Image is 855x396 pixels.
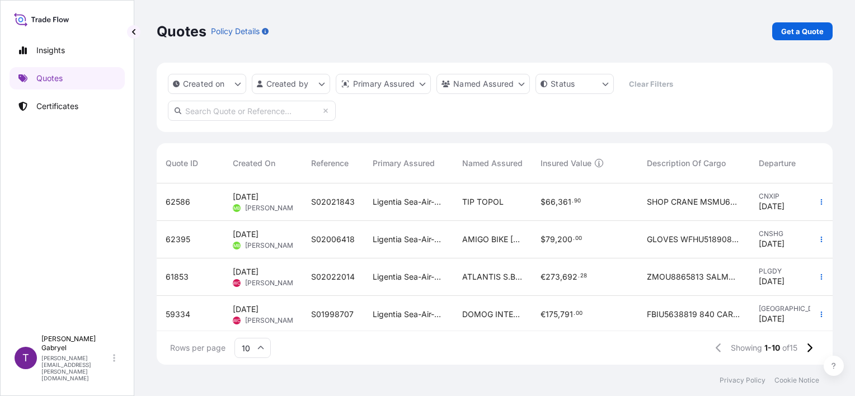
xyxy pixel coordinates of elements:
[574,199,581,203] span: 90
[541,235,546,243] span: $
[166,234,190,245] span: 62395
[36,73,63,84] p: Quotes
[546,310,558,318] span: 175
[551,78,575,89] p: Status
[560,273,562,281] span: ,
[647,158,726,169] span: Description Of Cargo
[759,192,819,201] span: CNXIP
[266,78,309,89] p: Created by
[462,309,523,320] span: DOMOG INTERNATIONAL LLC
[546,273,560,281] span: 273
[166,309,190,320] span: 59334
[573,237,575,241] span: .
[245,241,299,250] span: [PERSON_NAME]
[647,309,741,320] span: FBIU5638819 840 CARTONS GROSS WEIGHT: 22300,000 KGS SWEET CREAM BUTTER NET WEIGHT: 21000,00 KGS
[233,304,259,315] span: [DATE]
[168,74,246,94] button: createdOn Filter options
[541,310,546,318] span: €
[36,45,65,56] p: Insights
[311,271,355,282] span: S02022014
[759,158,796,169] span: Departure
[233,315,241,326] span: WC
[781,26,824,37] p: Get a Quote
[311,158,349,169] span: Reference
[546,198,556,206] span: 66
[453,78,514,89] p: Named Assured
[462,234,523,245] span: AMIGO BIKE [PERSON_NAME]
[245,316,299,325] span: [PERSON_NAME]
[575,237,582,241] span: 00
[759,238,784,249] span: [DATE]
[782,342,797,353] span: of 15
[211,26,260,37] p: Policy Details
[562,273,577,281] span: 692
[373,158,435,169] span: Primary Assured
[168,101,336,121] input: Search Quote or Reference...
[558,198,571,206] span: 361
[233,229,259,240] span: [DATE]
[774,376,819,385] a: Cookie Notice
[576,312,582,315] span: 00
[22,352,29,364] span: T
[558,310,560,318] span: ,
[580,274,587,278] span: 28
[759,313,784,324] span: [DATE]
[233,158,275,169] span: Created On
[720,376,765,385] a: Privacy Policy
[462,158,523,169] span: Named Assured
[233,277,241,289] span: WC
[572,199,574,203] span: .
[541,273,546,281] span: €
[557,235,572,243] span: 200
[759,229,819,238] span: CNSHG
[10,39,125,62] a: Insights
[764,342,780,353] span: 1-10
[170,342,226,353] span: Rows per page
[629,78,673,89] p: Clear Filters
[41,334,111,352] p: [PERSON_NAME] Gabryel
[353,78,415,89] p: Primary Assured
[578,274,580,278] span: .
[556,198,558,206] span: ,
[373,234,444,245] span: Ligentia Sea-Air-Rail Sp. z o.o.
[555,235,557,243] span: ,
[619,75,682,93] button: Clear Filters
[546,235,555,243] span: 79
[462,271,523,282] span: ATLANTIS S.B LTD
[233,202,240,214] span: MB
[541,158,591,169] span: Insured Value
[10,95,125,117] a: Certificates
[166,196,190,208] span: 62586
[41,355,111,381] p: [PERSON_NAME][EMAIL_ADDRESS][PERSON_NAME][DOMAIN_NAME]
[252,74,330,94] button: createdBy Filter options
[535,74,614,94] button: certificateStatus Filter options
[647,271,741,282] span: ZMOU8865813 SALMON PORTIONS SKINLESS IQF 150/170G SALMON PORTIONS SKINLESS 600/950 G VAC NET WEIG...
[574,312,575,315] span: .
[647,234,741,245] span: GLOVES WFHU5189088 40hc, 4928,00 kgs, 68,605 m3, 2464 ctn TIIU4034127 40hc, 4928,00 kgs, 68,605 m...
[10,67,125,89] a: Quotes
[311,234,355,245] span: S02006418
[245,204,299,213] span: [PERSON_NAME]
[759,201,784,212] span: [DATE]
[245,279,299,287] span: [PERSON_NAME]
[731,342,762,353] span: Showing
[157,22,206,40] p: Quotes
[311,196,355,208] span: S02021843
[436,74,530,94] button: cargoOwner Filter options
[462,196,504,208] span: TIP TOPOL
[336,74,431,94] button: distributor Filter options
[36,101,78,112] p: Certificates
[166,271,189,282] span: 61853
[759,276,784,287] span: [DATE]
[183,78,225,89] p: Created on
[233,266,259,277] span: [DATE]
[541,198,546,206] span: $
[373,309,444,320] span: Ligentia Sea-Air-Rail Sp. z o.o.
[233,240,240,251] span: MB
[373,196,444,208] span: Ligentia Sea-Air-Rail Sp. z o.o.
[772,22,833,40] a: Get a Quote
[647,196,741,208] span: SHOP CRANE MSMU6825601 40hc, 13383,900 kgs, 62,880 m3, 572 pkg MSDU7245659 40hc, 16068,500 kgs, 6...
[233,191,259,202] span: [DATE]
